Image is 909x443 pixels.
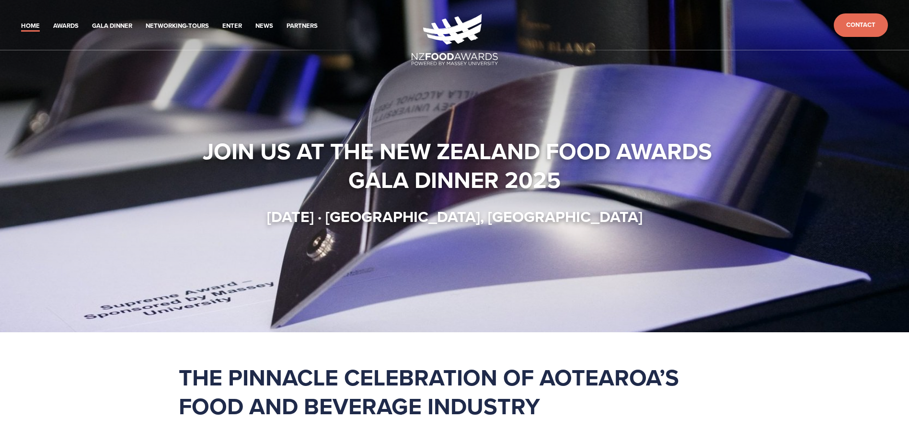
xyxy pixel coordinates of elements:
a: Awards [53,21,79,32]
strong: [DATE] · [GEOGRAPHIC_DATA], [GEOGRAPHIC_DATA] [267,205,643,228]
h1: The pinnacle celebration of Aotearoa’s food and beverage industry [179,363,731,420]
strong: Join us at the New Zealand Food Awards Gala Dinner 2025 [203,134,718,197]
a: Gala Dinner [92,21,132,32]
a: Home [21,21,40,32]
a: News [255,21,273,32]
a: Contact [834,13,888,37]
a: Enter [222,21,242,32]
a: Networking-Tours [146,21,209,32]
a: Partners [287,21,318,32]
